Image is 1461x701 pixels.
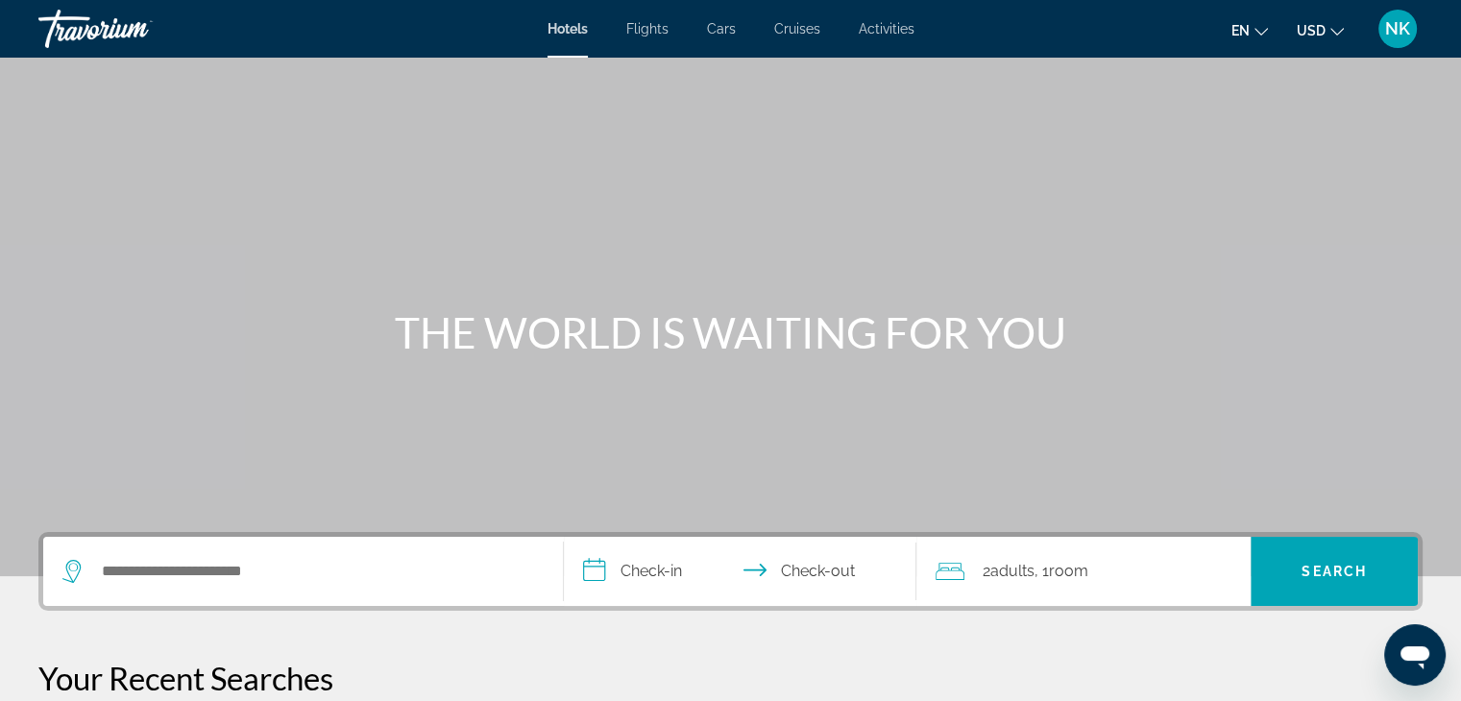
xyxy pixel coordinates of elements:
[1385,19,1410,38] span: NK
[100,557,534,586] input: Search hotel destination
[1302,564,1367,579] span: Search
[1048,562,1087,580] span: Room
[564,537,917,606] button: Select check in and out date
[774,21,820,36] a: Cruises
[989,562,1034,580] span: Adults
[626,21,669,36] a: Flights
[548,21,588,36] a: Hotels
[43,537,1418,606] div: Search widget
[1297,23,1326,38] span: USD
[859,21,914,36] a: Activities
[1231,16,1268,44] button: Change language
[371,307,1091,357] h1: THE WORLD IS WAITING FOR YOU
[916,537,1251,606] button: Travelers: 2 adults, 0 children
[38,659,1423,697] p: Your Recent Searches
[1231,23,1250,38] span: en
[1251,537,1418,606] button: Search
[38,4,231,54] a: Travorium
[1034,558,1087,585] span: , 1
[1297,16,1344,44] button: Change currency
[1373,9,1423,49] button: User Menu
[982,558,1034,585] span: 2
[1384,624,1446,686] iframe: Button to launch messaging window
[707,21,736,36] a: Cars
